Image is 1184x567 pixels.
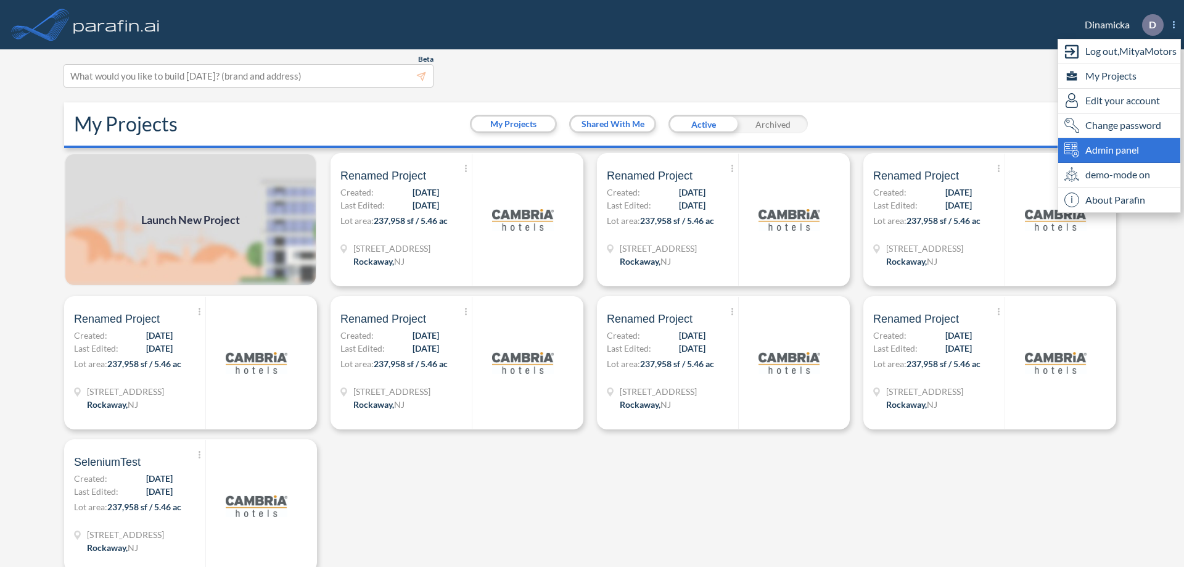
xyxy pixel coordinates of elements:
[873,342,918,355] span: Last Edited:
[620,385,697,398] span: 321 Mt Hope Ave
[1058,64,1180,89] div: My Projects
[87,385,164,398] span: 321 Mt Hope Ave
[353,255,405,268] div: Rockaway, NJ
[1085,143,1139,157] span: Admin panel
[146,329,173,342] span: [DATE]
[340,358,374,369] span: Lot area:
[620,255,671,268] div: Rockaway, NJ
[607,215,640,226] span: Lot area:
[607,168,693,183] span: Renamed Project
[492,332,554,394] img: logo
[906,358,980,369] span: 237,958 sf / 5.46 ac
[353,256,394,267] span: Rockaway ,
[107,502,181,512] span: 237,958 sf / 5.46 ac
[886,255,937,268] div: Rockaway, NJ
[353,242,430,255] span: 321 Mt Hope Ave
[1058,39,1180,64] div: Log out
[418,54,434,64] span: Beta
[394,256,405,267] span: NJ
[738,115,808,133] div: Archived
[146,472,173,485] span: [DATE]
[873,312,959,326] span: Renamed Project
[128,542,138,553] span: NJ
[1149,19,1156,30] p: D
[906,215,980,226] span: 237,958 sf / 5.46 ac
[413,342,439,355] span: [DATE]
[886,385,963,398] span: 321 Mt Hope Ave
[640,215,714,226] span: 237,958 sf / 5.46 ac
[394,399,405,410] span: NJ
[873,199,918,212] span: Last Edited:
[340,329,374,342] span: Created:
[74,329,107,342] span: Created:
[87,542,128,553] span: Rockaway ,
[353,398,405,411] div: Rockaway, NJ
[340,342,385,355] span: Last Edited:
[945,199,972,212] span: [DATE]
[1085,167,1150,182] span: demo-mode on
[226,475,287,537] img: logo
[74,455,141,470] span: SeleniumTest
[873,168,959,183] span: Renamed Project
[1058,163,1180,188] div: demo-mode on
[620,242,697,255] span: 321 Mt Hope Ave
[758,332,820,394] img: logo
[340,312,426,326] span: Renamed Project
[886,242,963,255] span: 321 Mt Hope Ave
[374,358,448,369] span: 237,958 sf / 5.46 ac
[607,186,640,199] span: Created:
[1066,14,1175,36] div: Dinamicka
[74,502,107,512] span: Lot area:
[146,342,173,355] span: [DATE]
[340,186,374,199] span: Created:
[107,358,181,369] span: 237,958 sf / 5.46 ac
[413,199,439,212] span: [DATE]
[679,199,705,212] span: [DATE]
[758,189,820,250] img: logo
[1085,44,1177,59] span: Log out, MityaMotors
[74,312,160,326] span: Renamed Project
[873,186,906,199] span: Created:
[353,385,430,398] span: 321 Mt Hope Ave
[87,541,138,554] div: Rockaway, NJ
[620,399,660,410] span: Rockaway ,
[87,398,138,411] div: Rockaway, NJ
[873,215,906,226] span: Lot area:
[74,358,107,369] span: Lot area:
[886,256,927,267] span: Rockaway ,
[1085,93,1160,108] span: Edit your account
[1085,192,1145,207] span: About Parafin
[128,399,138,410] span: NJ
[873,358,906,369] span: Lot area:
[353,399,394,410] span: Rockaway ,
[679,342,705,355] span: [DATE]
[146,485,173,498] span: [DATE]
[74,472,107,485] span: Created:
[679,186,705,199] span: [DATE]
[1064,192,1079,207] span: i
[1058,188,1180,212] div: About Parafin
[640,358,714,369] span: 237,958 sf / 5.46 ac
[620,398,671,411] div: Rockaway, NJ
[607,342,651,355] span: Last Edited:
[1085,118,1161,133] span: Change password
[141,212,240,228] span: Launch New Project
[607,358,640,369] span: Lot area:
[607,312,693,326] span: Renamed Project
[945,186,972,199] span: [DATE]
[87,528,164,541] span: 321 Mt Hope Ave
[668,115,738,133] div: Active
[927,256,937,267] span: NJ
[620,256,660,267] span: Rockaway ,
[492,189,554,250] img: logo
[660,256,671,267] span: NJ
[607,199,651,212] span: Last Edited:
[1058,114,1180,138] div: Change password
[226,332,287,394] img: logo
[945,342,972,355] span: [DATE]
[64,153,317,286] a: Launch New Project
[1085,68,1137,83] span: My Projects
[472,117,555,131] button: My Projects
[1025,332,1087,394] img: logo
[607,329,640,342] span: Created:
